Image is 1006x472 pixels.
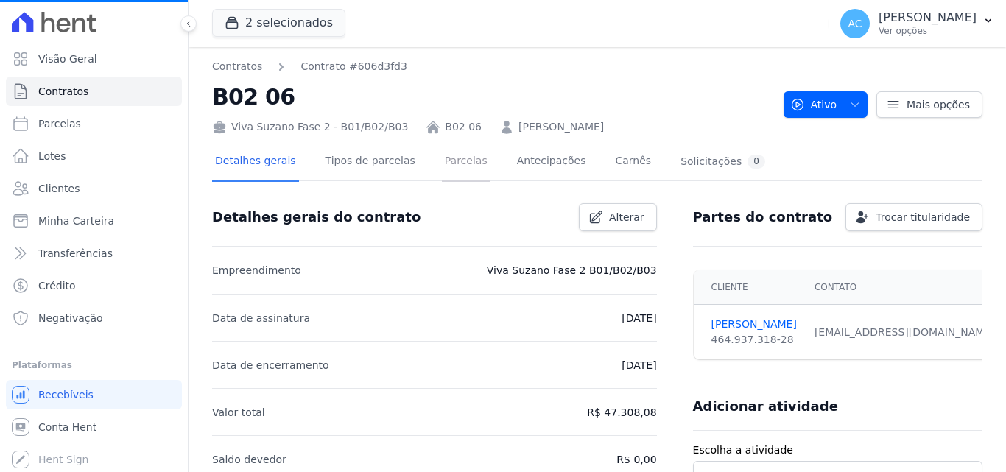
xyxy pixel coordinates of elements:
span: Lotes [38,149,66,163]
p: Ver opções [879,25,977,37]
a: Transferências [6,239,182,268]
label: Escolha a atividade [693,443,982,458]
p: [PERSON_NAME] [879,10,977,25]
a: Negativação [6,303,182,333]
span: Clientes [38,181,80,196]
a: Visão Geral [6,44,182,74]
a: Trocar titularidade [845,203,982,231]
a: Parcelas [6,109,182,138]
span: Visão Geral [38,52,97,66]
a: Clientes [6,174,182,203]
span: Negativação [38,311,103,325]
a: [PERSON_NAME] [711,317,797,332]
th: Contato [806,270,1004,305]
div: Viva Suzano Fase 2 - B01/B02/B03 [212,119,408,135]
a: Antecipações [514,143,589,182]
button: 2 selecionados [212,9,345,37]
p: R$ 0,00 [616,451,656,468]
a: Solicitações0 [678,143,768,182]
span: Alterar [609,210,644,225]
span: Transferências [38,246,113,261]
div: 0 [748,155,765,169]
span: Ativo [790,91,837,118]
p: [DATE] [622,309,656,327]
a: Contratos [6,77,182,106]
span: Crédito [38,278,76,293]
p: Valor total [212,404,265,421]
a: Crédito [6,271,182,300]
a: Mais opções [876,91,982,118]
th: Cliente [694,270,806,305]
button: Ativo [784,91,868,118]
h3: Adicionar atividade [693,398,838,415]
a: Carnês [612,143,654,182]
h3: Detalhes gerais do contrato [212,208,421,226]
a: Tipos de parcelas [323,143,418,182]
nav: Breadcrumb [212,59,772,74]
p: Data de encerramento [212,356,329,374]
a: [PERSON_NAME] [518,119,604,135]
h3: Partes do contrato [693,208,833,226]
span: Trocar titularidade [876,210,970,225]
button: AC [PERSON_NAME] Ver opções [829,3,1006,44]
p: Data de assinatura [212,309,310,327]
span: Conta Hent [38,420,96,434]
span: Mais opções [907,97,970,112]
p: Saldo devedor [212,451,286,468]
p: [DATE] [622,356,656,374]
div: Plataformas [12,356,176,374]
a: Contrato #606d3fd3 [300,59,407,74]
div: Solicitações [680,155,765,169]
span: AC [848,18,862,29]
a: Recebíveis [6,380,182,409]
div: [EMAIL_ADDRESS][DOMAIN_NAME] [815,325,995,340]
span: Minha Carteira [38,214,114,228]
div: 464.937.318-28 [711,332,797,348]
nav: Breadcrumb [212,59,407,74]
h2: B02 06 [212,80,772,113]
a: Minha Carteira [6,206,182,236]
a: Parcelas [442,143,490,182]
a: Contratos [212,59,262,74]
span: Recebíveis [38,387,94,402]
a: Lotes [6,141,182,171]
a: Conta Hent [6,412,182,442]
a: B02 06 [445,119,482,135]
p: Viva Suzano Fase 2 B01/B02/B03 [487,261,657,279]
span: Contratos [38,84,88,99]
a: Alterar [579,203,657,231]
a: Detalhes gerais [212,143,299,182]
p: R$ 47.308,08 [587,404,656,421]
p: Empreendimento [212,261,301,279]
span: Parcelas [38,116,81,131]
